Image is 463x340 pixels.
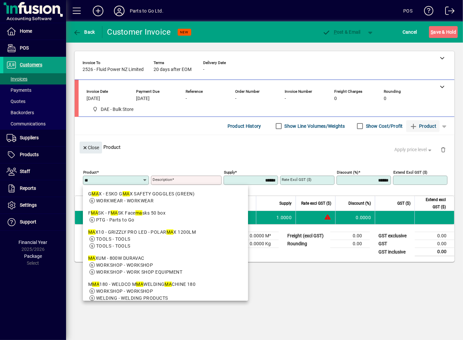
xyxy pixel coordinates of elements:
[83,278,248,304] mat-option: MMA180 - WELDCO MMA WELDING MACHINE 180
[397,200,410,207] span: GST ($)
[322,29,361,35] span: ost & Email
[20,152,39,157] span: Products
[365,123,403,129] label: Show Cost/Profit
[92,282,99,287] em: MA
[3,96,66,107] a: Quotes
[403,6,412,16] div: POS
[83,170,97,175] mat-label: Product
[83,252,248,278] mat-option: MAXUM - 800W DURAVAC
[228,121,261,131] span: Product History
[375,248,415,256] td: GST inclusive
[392,144,436,156] button: Apply price level
[401,26,419,38] button: Cancel
[88,210,243,217] div: F SK - F SK Face sks 50 box
[96,198,154,203] span: WORKWEAR - WORKWEAR
[435,147,451,153] app-page-header-button: Delete
[3,180,66,197] a: Reports
[96,269,182,275] span: WORKSHOP - WORK SHOP EQUIPMENT
[3,147,66,163] a: Products
[123,191,130,196] em: MA
[384,96,386,101] span: 0
[3,163,66,180] a: Staff
[130,6,163,16] div: Parts to Go Ltd.
[419,1,434,23] a: Knowledge Base
[3,23,66,40] a: Home
[415,232,454,240] td: 0.00
[415,240,454,248] td: 0.00
[96,236,130,242] span: TOOLS - TOOLS
[96,217,134,222] span: PTG - Parts to Go
[20,202,37,208] span: Settings
[225,120,264,132] button: Product History
[20,186,36,191] span: Reports
[186,96,187,101] span: -
[88,229,243,236] div: X10 - GRIZZLY PRO LED - POLAR X 1200LM
[101,106,134,113] span: DAE - Bulk Store
[3,40,66,56] a: POS
[83,67,144,72] span: 2526 - Fluid Power NZ Limited
[330,240,370,248] td: 0.00
[7,87,31,93] span: Payments
[75,135,454,159] div: Product
[88,190,243,197] div: G X - ESKO G X SAFETY GOGGLES (GREEN)
[154,67,192,72] span: 20 days after EOM
[20,219,36,224] span: Support
[203,67,204,72] span: -
[20,28,32,34] span: Home
[180,30,189,34] span: NEW
[136,96,150,101] span: [DATE]
[20,62,42,67] span: Customers
[166,229,174,235] em: MA
[7,99,25,104] span: Quotes
[83,226,248,252] mat-option: MAX10 - GRIZZLY PRO LED - POLAR MAX 1200LM
[334,96,337,101] span: 0
[429,26,458,38] button: Save & Hold
[96,295,168,301] span: WELDING - WELDING PRODUCTS
[96,243,130,249] span: TOOLS - TOOLS
[153,177,172,182] mat-label: Description
[88,5,109,17] button: Add
[375,240,415,248] td: GST
[431,29,433,35] span: S
[78,144,104,150] app-page-header-button: Close
[330,232,370,240] td: 0.00
[395,146,433,153] span: Apply price level
[284,240,330,248] td: Rounding
[393,170,427,175] mat-label: Extend excl GST ($)
[91,191,99,196] em: MA
[335,211,375,224] td: 0.0000
[80,142,102,153] button: Close
[88,255,95,261] em: MA
[301,200,331,207] span: Rate excl GST ($)
[284,232,330,240] td: Freight (excl GST)
[239,240,279,248] td: 0.0000 Kg
[334,29,337,35] span: P
[111,210,118,216] em: MA
[224,170,235,175] mat-label: Supply
[96,262,153,268] span: WORKSHOP - WORKSHOP
[164,282,172,287] em: MA
[88,255,243,262] div: XUM - 800W DURAVAC
[66,26,102,38] app-page-header-button: Back
[3,197,66,214] a: Settings
[109,5,130,17] button: Profile
[88,281,243,288] div: M 180 - WELDCO M WELDING CHINE 180
[83,207,248,226] mat-option: FMASK - FMASK Face masks 50 box
[96,289,153,294] span: WORKSHOP - WORKSHOP
[91,210,98,216] em: MA
[239,232,279,240] td: 0.0000 M³
[3,214,66,230] a: Support
[277,214,292,221] span: 1.0000
[7,110,34,115] span: Backorders
[431,27,456,37] span: ave & Hold
[282,177,311,182] mat-label: Rate excl GST ($)
[7,76,27,82] span: Invoices
[337,170,358,175] mat-label: Discount (%)
[88,229,95,235] em: MA
[440,1,455,23] a: Logout
[235,96,236,101] span: -
[82,142,99,153] span: Close
[24,254,42,259] span: Package
[20,169,30,174] span: Staff
[20,45,29,51] span: POS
